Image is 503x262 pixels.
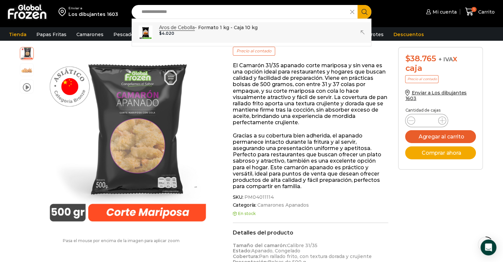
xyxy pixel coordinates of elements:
[481,239,496,255] div: Open Intercom Messenger
[243,194,274,200] span: PM04011114
[256,202,309,208] a: Camarones Apanados
[233,253,259,259] strong: Cobertura:
[110,28,167,41] a: Pescados y Mariscos
[405,108,476,113] p: Cantidad de cajas
[33,28,70,41] a: Papas Fritas
[233,62,389,126] p: El Camarón 31/35 apanado corte mariposa y sin vena es una opción ideal para restaurantes y hogare...
[405,90,467,101] a: Enviar a Los dibujantes 1603
[356,28,387,41] a: Abarrotes
[390,28,427,41] a: Descuentos
[159,31,174,36] bdi: 4.020
[233,194,389,200] span: SKU:
[438,56,453,63] span: + IVA
[233,248,251,254] strong: Estado:
[405,130,476,143] button: Agregar al carrito
[59,6,68,17] img: address-field-icon.svg
[233,132,389,190] p: Gracias a su cobertura bien adherida, el apanado permanece intacto durante la fritura y al servir...
[132,22,371,43] a: Aros de Cebolla- Formato 1 kg - Caja 10 kg $4.020
[405,54,476,73] div: x caja
[477,9,495,15] span: Carrito
[233,211,389,216] p: En stock
[463,4,496,20] a: 1 Carrito
[420,116,433,125] input: Product quantity
[68,6,118,11] div: Enviar a
[233,47,275,55] p: Precio al contado
[159,31,162,36] span: $
[405,54,436,63] bdi: 38.765
[233,230,389,236] h2: Detalles del producto
[233,242,287,248] strong: Tamaño del camarón:
[20,46,33,60] span: apanados
[20,238,223,243] p: Pasa el mouse por encima de la imagen para aplicar zoom
[20,64,33,77] span: camaron-apanado
[405,75,439,83] p: Precio al contado
[73,28,107,41] a: Camarones
[357,5,371,19] button: Search button
[471,7,477,12] span: 1
[6,28,30,41] a: Tienda
[431,9,457,15] span: Mi cuenta
[159,24,258,31] p: - Formato 1 kg - Caja 10 kg
[424,5,457,19] a: Mi cuenta
[68,11,118,18] div: Los dibujantes 1603
[405,146,476,159] button: Comprar ahora
[405,54,410,63] span: $
[233,202,389,208] span: Categoría:
[159,25,195,31] strong: Aros de Cebolla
